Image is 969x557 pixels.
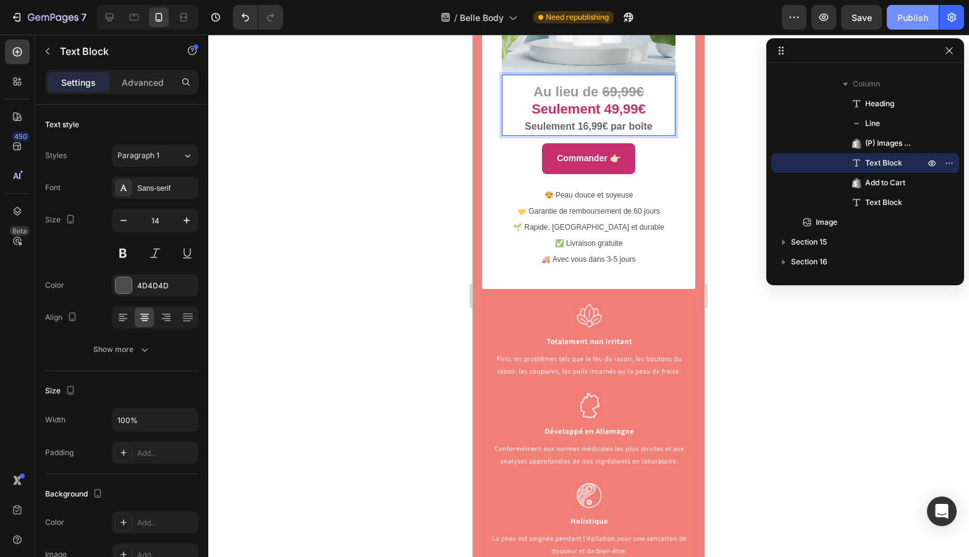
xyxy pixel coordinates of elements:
[852,12,872,23] span: Save
[853,78,880,90] span: Column
[137,280,195,291] div: 4D4D4D
[5,5,92,30] button: 7
[865,157,902,169] span: Text Block
[45,383,78,400] div: Size
[841,5,882,30] button: Save
[60,44,165,59] p: Text Block
[897,11,928,24] div: Publish
[45,119,79,130] div: Text style
[865,137,912,149] span: (P) Images & Gallery
[112,409,198,431] input: Auto
[45,517,64,528] div: Color
[816,216,837,228] span: Image
[81,10,87,25] p: 7
[45,309,80,326] div: Align
[45,338,198,361] button: Show more
[865,117,880,130] span: Line
[137,183,195,194] div: Sans-serif
[45,212,78,228] div: Size
[93,343,151,356] div: Show more
[887,5,939,30] button: Publish
[137,448,195,459] div: Add...
[45,447,74,458] div: Padding
[137,517,195,529] div: Add...
[45,486,105,503] div: Background
[45,150,67,161] div: Styles
[112,144,198,167] button: Paragraph 1
[45,182,61,193] div: Font
[233,5,283,30] div: Undo/Redo
[12,132,30,141] div: 450
[45,280,64,291] div: Color
[9,226,30,236] div: Beta
[122,76,164,89] p: Advanced
[546,12,609,23] span: Need republishing
[791,256,827,268] span: Section 16
[865,196,902,209] span: Text Block
[865,177,905,189] span: Add to Cart
[791,236,827,248] span: Section 15
[45,414,66,425] div: Width
[117,150,159,161] span: Paragraph 1
[927,496,957,526] div: Open Intercom Messenger
[865,98,894,110] span: Heading
[454,11,457,24] span: /
[460,11,504,24] span: Belle Body
[61,76,96,89] p: Settings
[473,35,705,557] iframe: Design area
